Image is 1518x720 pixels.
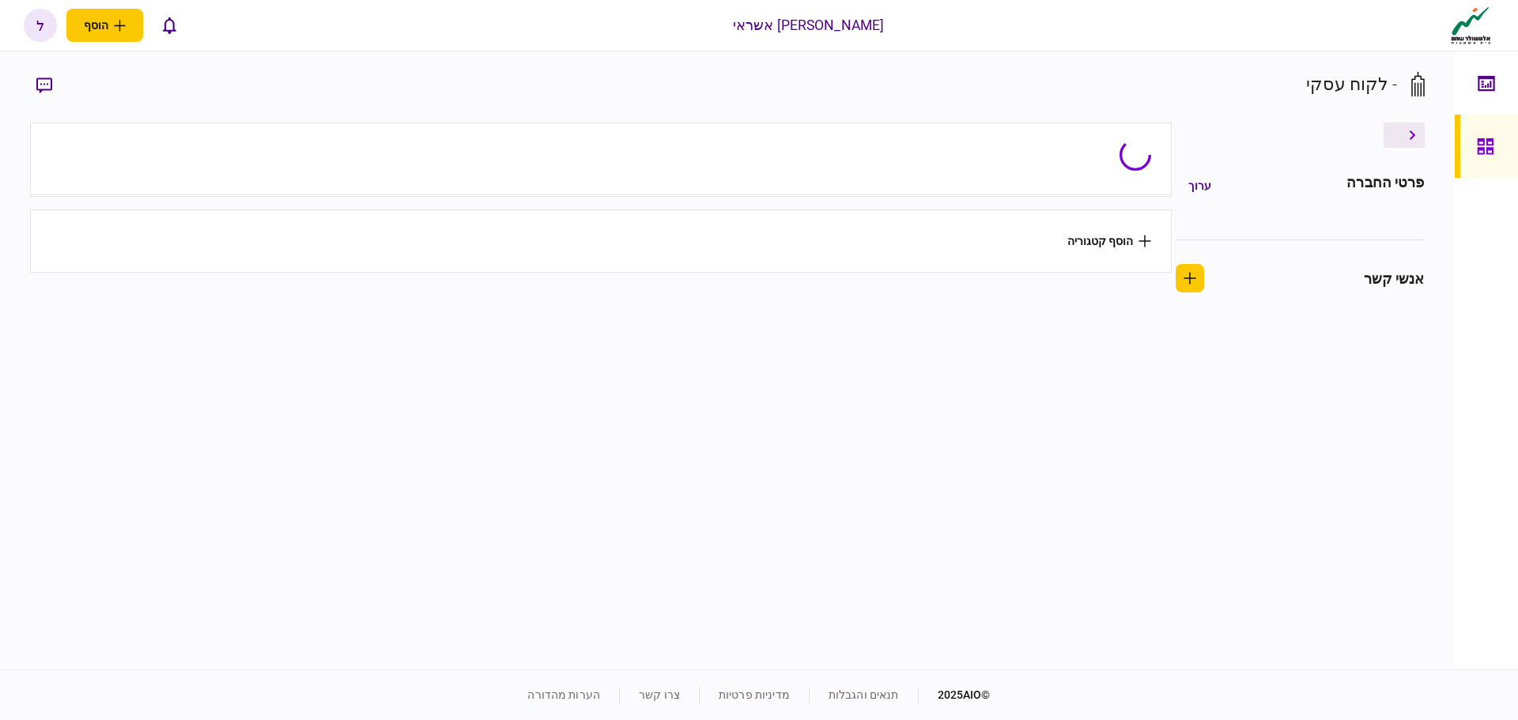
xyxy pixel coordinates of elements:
a: מדיניות פרטיות [719,688,790,701]
button: ל [24,9,57,42]
button: ערוך [1176,172,1224,200]
button: פתח רשימת התראות [153,9,186,42]
img: client company logo [1448,6,1494,45]
div: - לקוח עסקי [1306,71,1397,97]
a: צרו קשר [639,688,680,701]
div: פרטי החברה [1346,172,1424,200]
div: אנשי קשר [1364,268,1425,289]
div: [PERSON_NAME] אשראי [733,15,885,36]
a: תנאים והגבלות [829,688,899,701]
a: הערות מהדורה [527,688,600,701]
div: © 2025 AIO [918,687,991,703]
button: הוסף קטגוריה [1067,235,1151,247]
button: פתח תפריט להוספת לקוח [66,9,143,42]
